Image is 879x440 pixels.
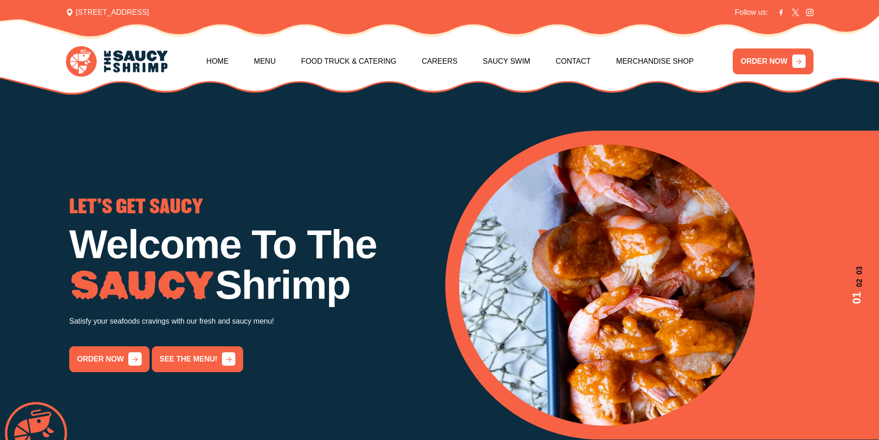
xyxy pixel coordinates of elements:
div: 1 / 3 [459,145,866,426]
a: Food Truck & Catering [301,42,396,81]
a: order now [69,346,149,372]
a: Home [206,42,228,81]
a: Contact [556,42,591,81]
span: Follow us: [735,7,768,18]
a: See the menu! [152,346,243,372]
span: LET'S GET SAUCY [69,198,203,217]
span: 03 [849,266,865,274]
img: Image [69,271,215,301]
a: ORDER NOW [733,48,813,74]
a: Menu [254,42,275,81]
h1: Welcome To The Shrimp [69,224,434,305]
span: 02 [849,279,865,287]
img: logo [66,46,167,77]
span: [STREET_ADDRESS] [66,7,149,18]
a: Saucy Swim [483,42,530,81]
a: Careers [422,42,457,81]
span: 01 [849,292,865,304]
div: 1 / 3 [69,198,434,372]
a: Merchandise Shop [616,42,694,81]
img: Banner Image [459,145,755,426]
p: Satisfy your seafoods cravings with our fresh and saucy menu! [69,315,434,328]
